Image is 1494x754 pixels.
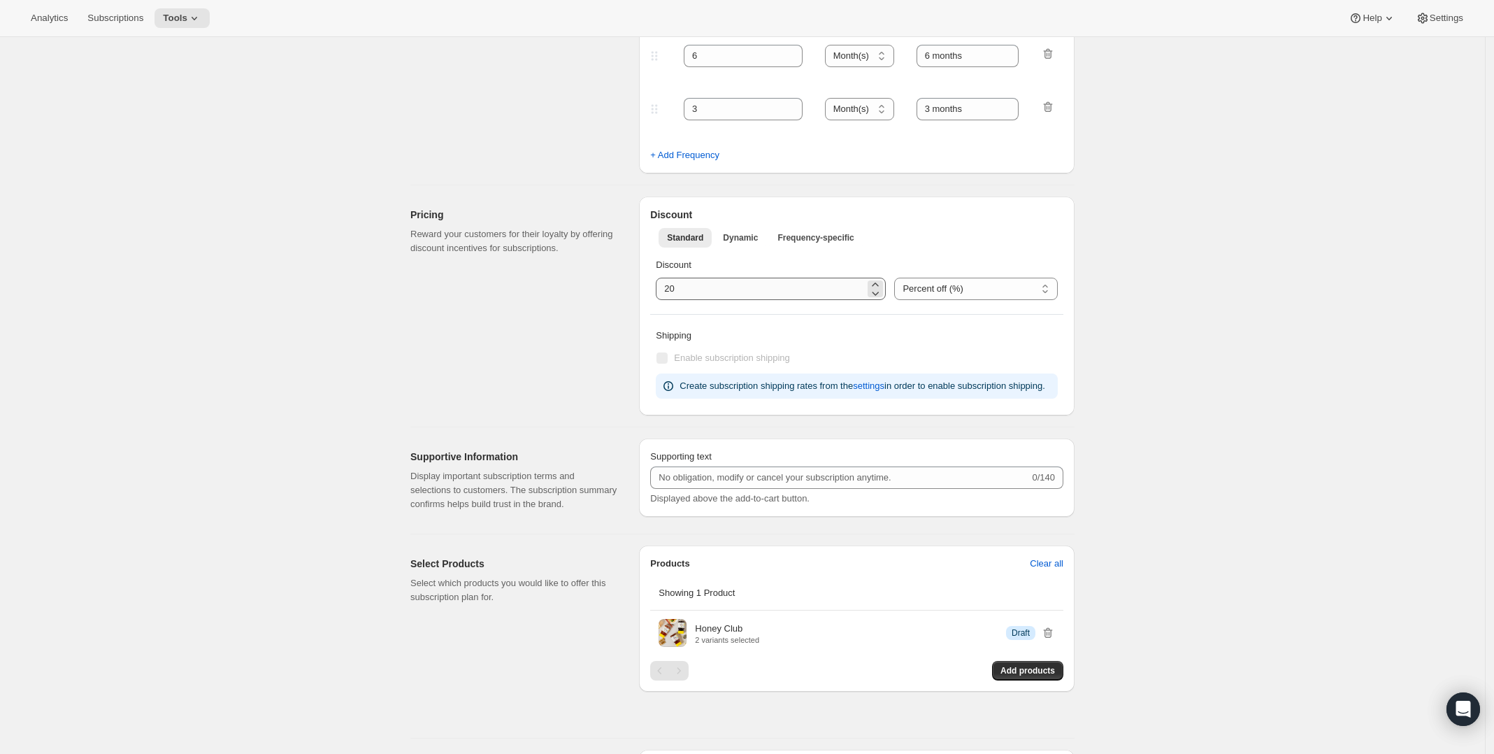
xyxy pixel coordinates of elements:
[853,379,884,393] span: settings
[410,557,617,571] h2: Select Products
[1021,553,1072,575] button: Clear all
[845,375,893,397] button: settings
[650,208,1063,222] h2: Discount
[31,13,68,24] span: Analytics
[667,232,703,243] span: Standard
[410,450,617,464] h2: Supportive Information
[650,557,689,571] p: Products
[695,622,742,636] p: Honey Club
[87,13,143,24] span: Subscriptions
[1446,692,1480,726] div: Open Intercom Messenger
[917,45,1019,67] input: 1 month
[1012,627,1030,639] span: Draft
[1030,557,1063,571] span: Clear all
[1340,8,1404,28] button: Help
[992,661,1063,681] button: Add products
[650,661,689,681] nav: Pagination
[917,98,1019,120] input: 1 month
[695,636,759,644] p: 2 variants selected
[656,258,1058,272] p: Discount
[1430,13,1463,24] span: Settings
[723,232,758,243] span: Dynamic
[650,493,810,504] span: Displayed above the add-to-cart button.
[22,8,76,28] button: Analytics
[650,148,719,162] span: + Add Frequency
[650,451,711,462] span: Supporting text
[674,353,790,363] span: Enable subscription shipping
[410,208,617,222] h2: Pricing
[656,278,865,300] input: 10
[1000,665,1055,676] span: Add products
[1363,13,1381,24] span: Help
[79,8,152,28] button: Subscriptions
[155,8,210,28] button: Tools
[410,227,617,255] p: Reward your customers for their loyalty by offering discount incentives for subscriptions.
[1407,8,1472,28] button: Settings
[642,144,728,166] button: + Add Frequency
[410,576,617,604] p: Select which products you would like to offer this subscription plan for.
[659,588,735,598] span: Showing 1 Product
[410,469,617,511] p: Display important subscription terms and selections to customers. The subscription summary confir...
[650,467,1029,489] input: No obligation, modify or cancel your subscription anytime.
[656,329,1058,343] p: Shipping
[163,13,187,24] span: Tools
[777,232,854,243] span: Frequency-specific
[680,380,1044,391] span: Create subscription shipping rates from the in order to enable subscription shipping.
[659,619,687,647] img: Honey Club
